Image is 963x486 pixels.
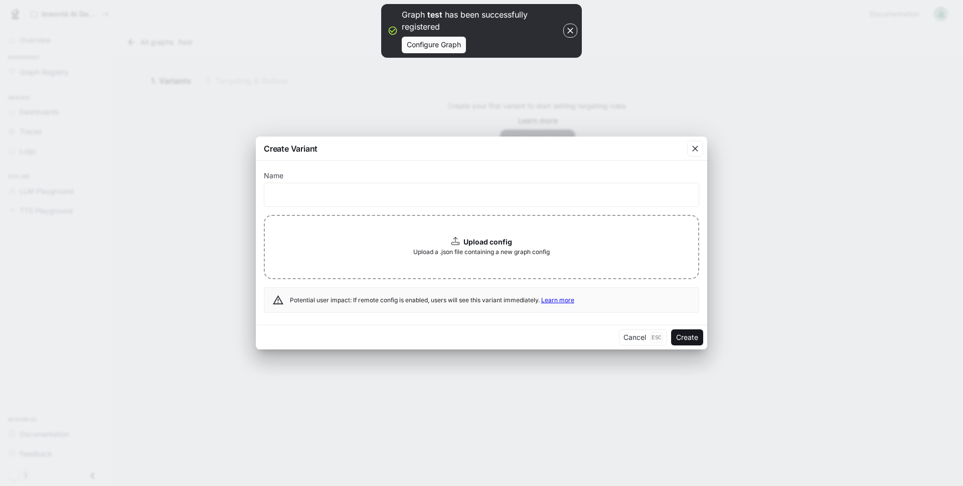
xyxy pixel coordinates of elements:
button: Configure Graph [402,37,466,53]
button: Create [671,329,703,345]
p: test [427,10,442,20]
a: Learn more [541,296,574,304]
b: Upload config [463,237,512,246]
p: Create Variant [264,143,317,155]
p: Esc [650,332,663,343]
p: Graph has been successfully registered [402,9,561,33]
span: Upload a .json file containing a new graph config [413,247,550,257]
button: CancelEsc [619,329,667,345]
span: Potential user impact: If remote config is enabled, users will see this variant immediately. [290,296,574,304]
p: Name [264,172,283,179]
